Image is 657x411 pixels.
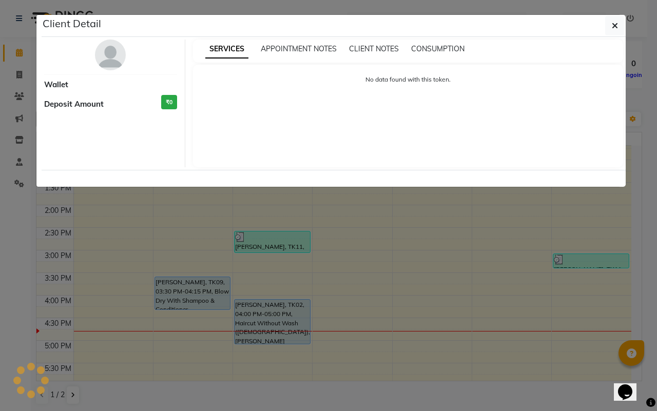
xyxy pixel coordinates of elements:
span: Wallet [44,79,68,91]
span: CONSUMPTION [411,44,465,53]
span: SERVICES [205,40,248,58]
iframe: chat widget [614,370,647,401]
h5: Client Detail [43,16,101,31]
span: APPOINTMENT NOTES [261,44,337,53]
h3: ₹0 [161,95,177,110]
span: CLIENT NOTES [349,44,399,53]
span: Deposit Amount [44,99,104,110]
p: No data found with this token. [203,75,613,84]
img: avatar [95,40,126,70]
